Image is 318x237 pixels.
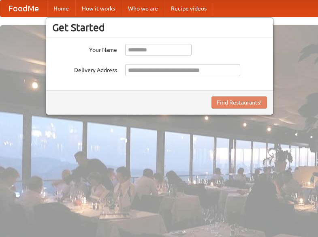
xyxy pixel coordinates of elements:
[0,0,47,17] a: FoodMe
[52,21,267,34] h3: Get Started
[75,0,122,17] a: How it works
[122,0,164,17] a: Who we are
[164,0,213,17] a: Recipe videos
[52,64,117,74] label: Delivery Address
[47,0,75,17] a: Home
[52,44,117,54] label: Your Name
[211,96,267,109] button: Find Restaurants!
